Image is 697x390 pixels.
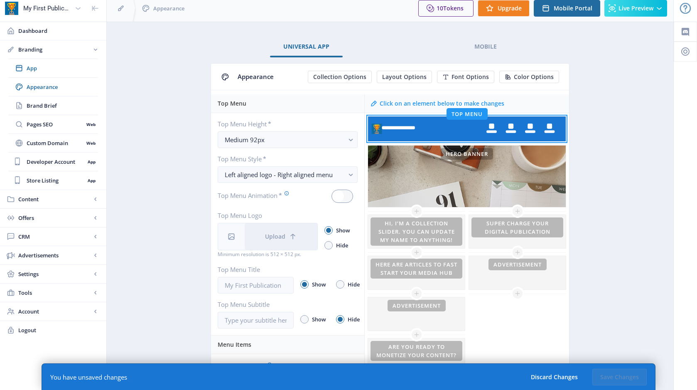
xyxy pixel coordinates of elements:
label: Top Menu Logo [218,211,311,220]
input: Type your subtitle here.. [218,312,294,328]
a: Appearance [8,78,98,96]
span: Hide [344,279,360,289]
span: Show [309,314,326,324]
span: Show [333,225,350,235]
a: Developer AccountApp [8,153,98,171]
a: Pages SEOWeb [8,115,98,133]
div: Click on an element below to make changes [380,99,504,108]
span: Appearance [153,4,184,12]
span: Color Options [514,74,554,80]
a: Brand Brief [8,96,98,115]
span: Content [18,195,91,203]
button: Color Options [499,71,559,83]
label: Top Menu Subtitle [218,300,287,309]
button: Save Changes [592,369,647,385]
span: Appearance [27,83,98,91]
img: app-icon.png [5,2,18,15]
button: Layout Options [377,71,432,83]
span: App [27,64,98,72]
span: Upgrade [498,5,522,12]
span: Tokens [443,4,464,12]
span: Collection Options [313,74,366,80]
span: Developer Account [27,158,85,166]
span: Pages SEO [27,120,83,128]
span: Font Options [452,74,489,80]
div: Top Menu [218,94,359,113]
label: Menu Item Icons [218,361,272,373]
button: Medium 92px [218,131,358,148]
span: Hide [333,240,348,250]
button: Upload [245,223,317,250]
span: Brand Brief [27,101,98,110]
span: Mobile [474,43,497,50]
button: Collection Options [308,71,372,83]
span: Custom Domain [27,139,83,147]
span: Layout Options [382,74,427,80]
button: Font Options [437,71,494,83]
span: Upload [265,233,285,240]
span: Advertisements [18,251,91,259]
label: Top Menu Height [218,120,351,128]
span: Offers [18,214,91,222]
span: Logout [18,326,100,334]
div: You have unsaved changes [50,373,127,381]
a: Store ListingApp [8,171,98,190]
a: App [8,59,98,77]
a: Custom DomainWeb [8,134,98,152]
span: Account [18,307,91,316]
span: Tools [18,289,91,297]
span: Mobile Portal [554,5,592,12]
a: Mobile [461,37,510,57]
span: Dashboard [18,27,100,35]
span: Store Listing [27,176,85,185]
nb-badge: App [85,158,98,166]
input: My First Publication [218,277,294,294]
span: Hide [344,314,360,324]
div: Menu Items [218,336,359,354]
button: Discard Changes [523,369,586,385]
label: Top Menu Title [218,265,287,274]
span: Live Preview [618,5,653,12]
div: Medium 92px [225,135,344,145]
span: Show [309,279,326,289]
span: Branding [18,45,91,54]
nb-badge: Web [83,120,98,128]
nb-badge: App [85,176,98,185]
button: Left aligned logo - Right aligned menu [218,166,358,183]
span: Universal App [283,43,329,50]
span: CRM [18,232,91,241]
nb-badge: Web [83,139,98,147]
a: Universal App [270,37,343,57]
span: Settings [18,270,91,278]
div: Left aligned logo - Right aligned menu [225,170,344,180]
label: Top Menu Style [218,155,351,163]
label: Top Menu Animation [218,190,289,201]
div: Minimum resolution is 512 × 512 px. [218,250,318,259]
span: Appearance [238,72,274,81]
